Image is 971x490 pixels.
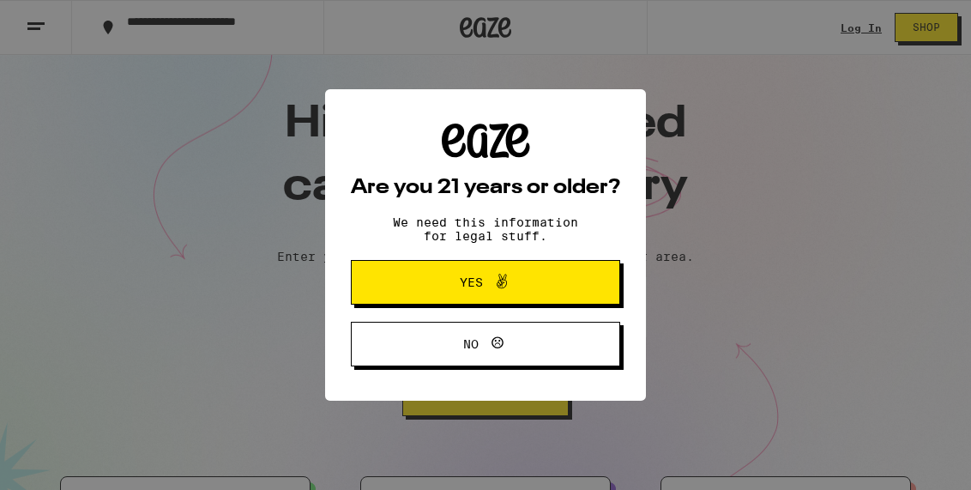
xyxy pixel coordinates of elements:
span: Hi. Need any help? [10,12,124,26]
p: We need this information for legal stuff. [378,215,593,243]
button: Yes [351,260,620,305]
span: Yes [460,276,483,288]
button: No [351,322,620,366]
span: No [463,338,479,350]
h2: Are you 21 years or older? [351,178,620,198]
